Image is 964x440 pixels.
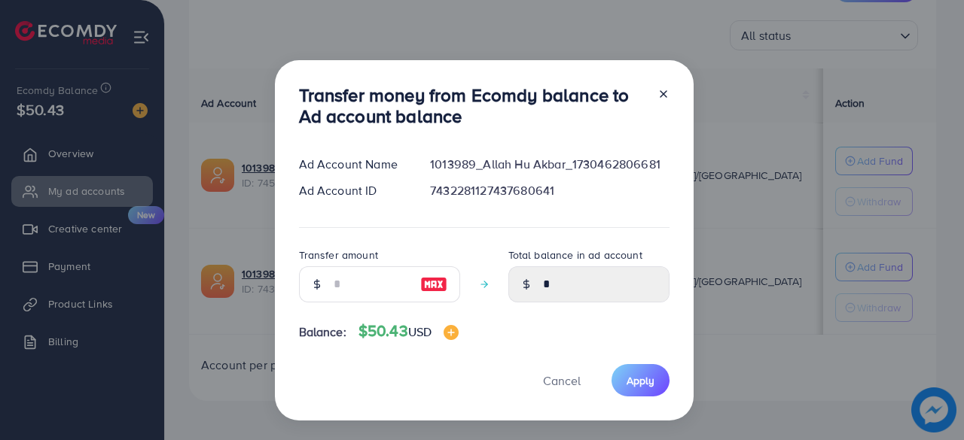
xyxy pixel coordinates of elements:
div: Ad Account Name [287,156,419,173]
span: Cancel [543,372,581,389]
img: image [444,325,459,340]
div: Ad Account ID [287,182,419,199]
label: Transfer amount [299,247,378,262]
div: 1013989_Allah Hu Akbar_1730462806681 [418,156,681,173]
span: Apply [627,373,654,388]
div: 7432281127437680641 [418,182,681,199]
button: Cancel [524,364,599,396]
button: Apply [612,364,670,396]
span: Balance: [299,323,346,341]
h3: Transfer money from Ecomdy balance to Ad account balance [299,84,645,128]
h4: $50.43 [358,322,459,341]
label: Total balance in ad account [508,247,642,262]
span: USD [408,323,432,340]
img: image [420,275,447,293]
